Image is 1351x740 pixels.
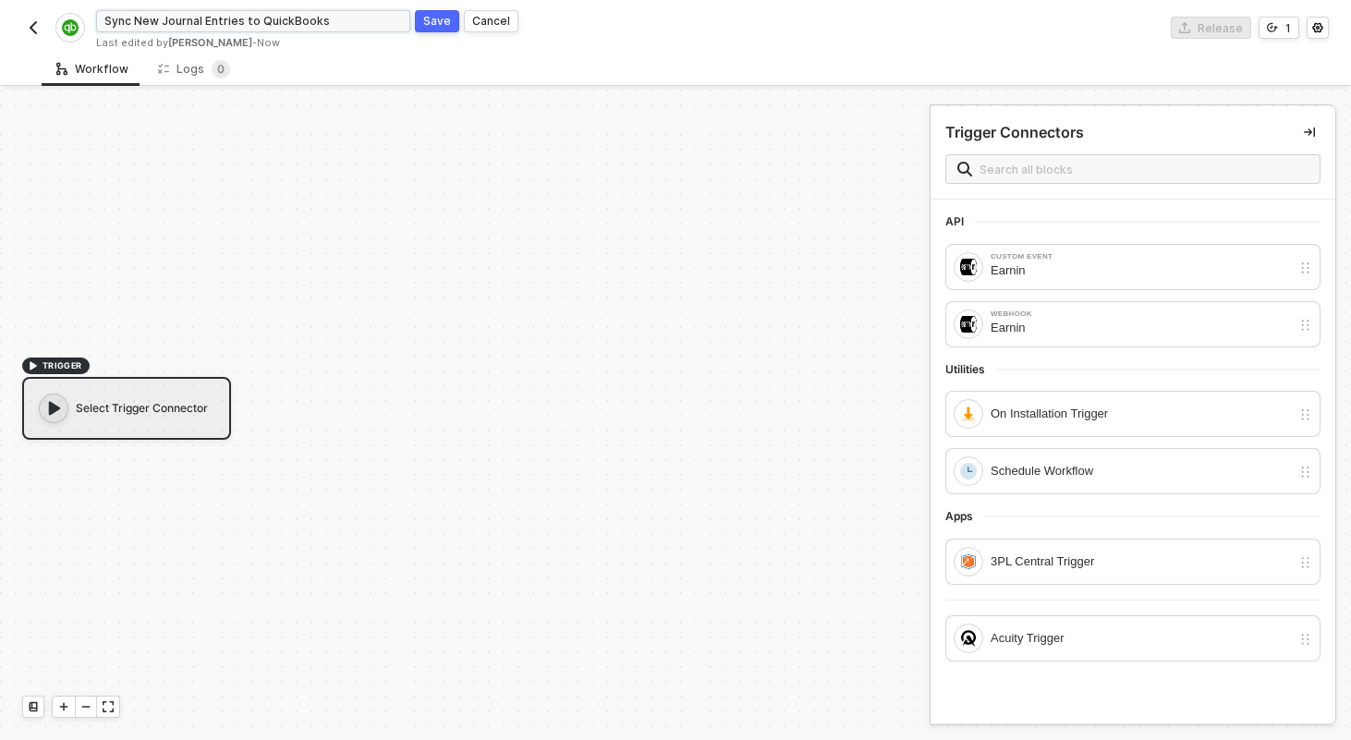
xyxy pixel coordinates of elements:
div: On Installation Trigger [991,404,1291,424]
img: drag [1298,632,1312,647]
span: icon-settings [1312,22,1323,33]
input: Please enter a title [96,10,410,32]
div: Acuity Trigger [991,628,1291,649]
img: drag [1298,555,1312,570]
div: Select Trigger Connector [22,377,231,440]
img: integration-icon [960,259,977,275]
button: back [22,17,44,39]
input: Search all blocks [980,159,1308,179]
span: [PERSON_NAME] [168,36,252,49]
span: Apps [945,509,984,524]
span: icon-play [58,701,69,712]
span: icon-play [45,399,64,418]
div: Workflow [56,62,128,77]
img: integration-icon [960,630,977,647]
button: Release [1171,17,1251,39]
img: back [26,20,41,35]
div: Last edited by - Now [96,36,674,50]
img: integration-icon [960,316,977,333]
span: icon-collapse-right [1304,127,1315,138]
div: Custom Event [991,253,1291,261]
img: integration-icon [960,553,977,570]
button: Cancel [464,10,518,32]
img: drag [1298,261,1312,275]
span: TRIGGER [43,358,82,373]
img: drag [1298,318,1312,333]
div: Webhook [991,310,1291,318]
div: Cancel [472,13,510,29]
img: drag [1298,465,1312,479]
div: Save [423,13,451,29]
span: API [945,214,975,229]
div: 1 [1285,20,1291,36]
div: Logs [158,60,230,79]
img: integration-icon [960,463,977,479]
sup: 0 [212,60,230,79]
img: drag [1298,407,1312,422]
span: icon-minus [80,701,91,712]
img: integration-icon [960,406,977,422]
button: Save [415,10,459,32]
span: icon-expand [103,701,114,712]
span: icon-play [28,360,39,371]
button: 1 [1259,17,1299,39]
img: search [957,162,972,176]
span: icon-versioning [1267,22,1278,33]
img: integration-icon [62,19,78,36]
div: Earnin [991,261,1291,281]
div: Schedule Workflow [991,461,1291,481]
div: 3PL Central Trigger [991,552,1291,572]
span: Utilities [945,362,996,377]
div: Trigger Connectors [945,123,1084,142]
div: Earnin [991,318,1291,338]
